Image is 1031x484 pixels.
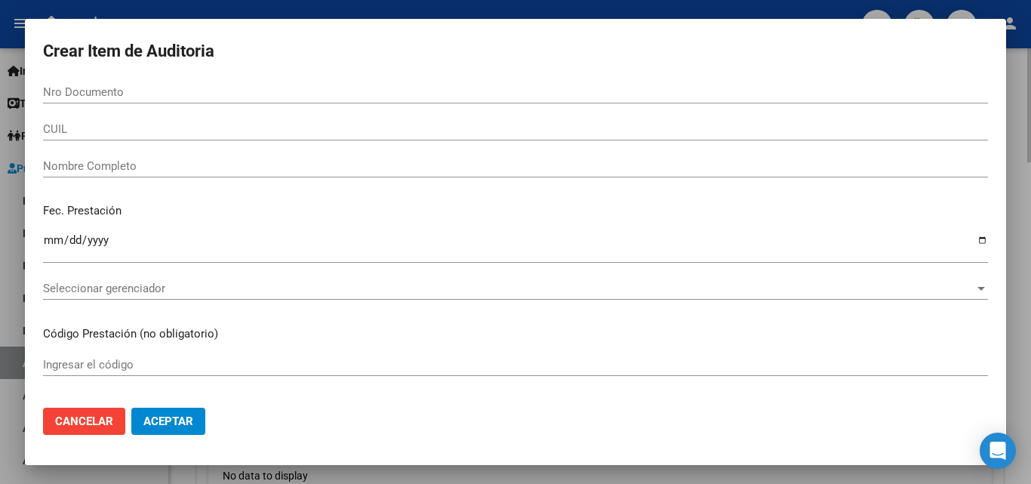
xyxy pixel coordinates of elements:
[43,325,988,343] p: Código Prestación (no obligatorio)
[43,37,988,66] h2: Crear Item de Auditoria
[55,415,113,428] span: Cancelar
[43,202,988,220] p: Fec. Prestación
[980,433,1016,469] div: Open Intercom Messenger
[143,415,193,428] span: Aceptar
[43,282,974,295] span: Seleccionar gerenciador
[43,408,125,435] button: Cancelar
[131,408,205,435] button: Aceptar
